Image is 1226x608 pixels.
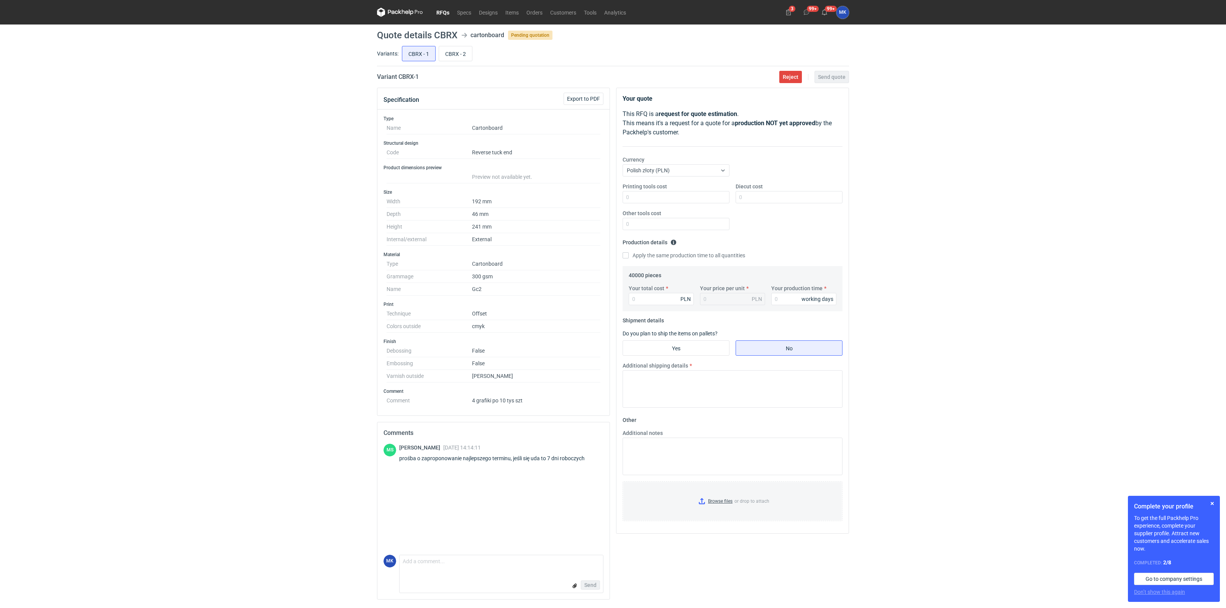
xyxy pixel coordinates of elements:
button: Specification [384,91,419,109]
dt: Varnish outside [387,370,472,382]
dd: Reverse tuck end [472,146,600,159]
dt: Colors outside [387,320,472,333]
label: Apply the same production time to all quantities [623,252,745,259]
dt: Technique [387,307,472,320]
input: 0 [771,293,836,305]
div: prośba o zaproponowanie najlepszego terminu, jeśli się uda to 7 dni roboczych [399,454,594,462]
legend: 40000 pieces [629,269,661,278]
dd: 192 mm [472,195,600,208]
h3: Finish [384,338,603,345]
button: Send quote [815,71,849,83]
legend: Shipment details [623,314,664,324]
div: Marcin Kaczyński [836,6,849,19]
strong: production NOT yet approved [735,119,815,127]
dd: Cartonboard [472,258,600,270]
a: Customers [546,8,580,17]
h2: Comments [384,428,603,438]
dd: External [472,233,600,246]
button: 3 [782,6,795,18]
legend: Production details [623,236,677,245]
div: PLN [680,295,691,303]
span: Reject [783,74,798,80]
a: Tools [580,8,600,17]
h3: Size [384,189,603,195]
label: Other tools cost [623,209,661,217]
dd: Cartonboard [472,122,600,134]
figcaption: MS [384,444,396,456]
div: cartonboard [470,31,504,40]
h3: Material [384,252,603,258]
a: Specs [453,8,475,17]
dd: 4 grafiki po 10 tys szt [472,394,600,404]
label: Diecut cost [736,183,763,190]
dt: Name [387,283,472,296]
h3: Product dimensions preview [384,165,603,171]
label: CBRX - 2 [439,46,472,61]
dt: Debossing [387,345,472,357]
span: Pending quotation [508,31,552,40]
input: 0 [623,191,729,203]
dd: 300 gsm [472,270,600,283]
label: No [736,340,842,356]
button: MK [836,6,849,19]
legend: Other [623,414,636,423]
button: 99+ [800,6,813,18]
h1: Quote details CBRX [377,31,457,40]
span: Send quote [818,74,846,80]
label: Your total cost [629,284,664,292]
dt: Name [387,122,472,134]
p: To get the full Packhelp Pro experience, complete your supplier profile. Attract new customers an... [1134,514,1214,552]
figcaption: MK [384,555,396,567]
span: [DATE] 14:14:11 [443,445,481,451]
label: or drop to attach [623,482,842,521]
label: Additional shipping details [623,362,688,369]
label: Additional notes [623,429,663,437]
p: This RFQ is a . This means it's a request for a quote for a by the Packhelp's customer. [623,110,842,137]
h3: Print [384,301,603,307]
button: Send [581,580,600,590]
span: Polish złoty (PLN) [627,167,670,173]
a: Designs [475,8,502,17]
h3: Structural design [384,140,603,146]
label: Currency [623,156,644,163]
strong: Your quote [623,95,652,102]
div: Completed: [1134,559,1214,567]
button: Reject [779,71,802,83]
label: Your production time [771,284,823,292]
a: Items [502,8,523,17]
h3: Type [384,116,603,122]
a: RFQs [433,8,453,17]
span: Export to PDF [567,96,600,101]
input: 0 [623,218,729,230]
button: 99+ [818,6,831,18]
dt: Type [387,258,472,270]
dt: Grammage [387,270,472,283]
h2: Variant CBRX - 1 [377,72,419,82]
button: Don’t show this again [1134,588,1185,596]
div: Marcin Kaczyński [384,555,396,567]
a: Go to company settings [1134,573,1214,585]
button: Export to PDF [564,93,603,105]
dd: False [472,357,600,370]
span: Send [584,582,597,588]
input: 0 [629,293,694,305]
dt: Internal/external [387,233,472,246]
div: working days [801,295,833,303]
h3: Comment [384,388,603,394]
input: 0 [736,191,842,203]
svg: Packhelp Pro [377,8,423,17]
dd: [PERSON_NAME] [472,370,600,382]
a: Analytics [600,8,630,17]
label: Your price per unit [700,284,745,292]
dt: Embossing [387,357,472,370]
span: [PERSON_NAME] [399,445,443,451]
label: Do you plan to ship the items on pallets? [623,330,718,337]
label: CBRX - 1 [402,46,436,61]
dd: 46 mm [472,208,600,221]
strong: 2 / 8 [1163,559,1171,566]
span: Preview not available yet. [472,174,532,180]
dd: Offset [472,307,600,320]
label: Printing tools cost [623,183,667,190]
strong: request for quote estimation [659,110,737,118]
